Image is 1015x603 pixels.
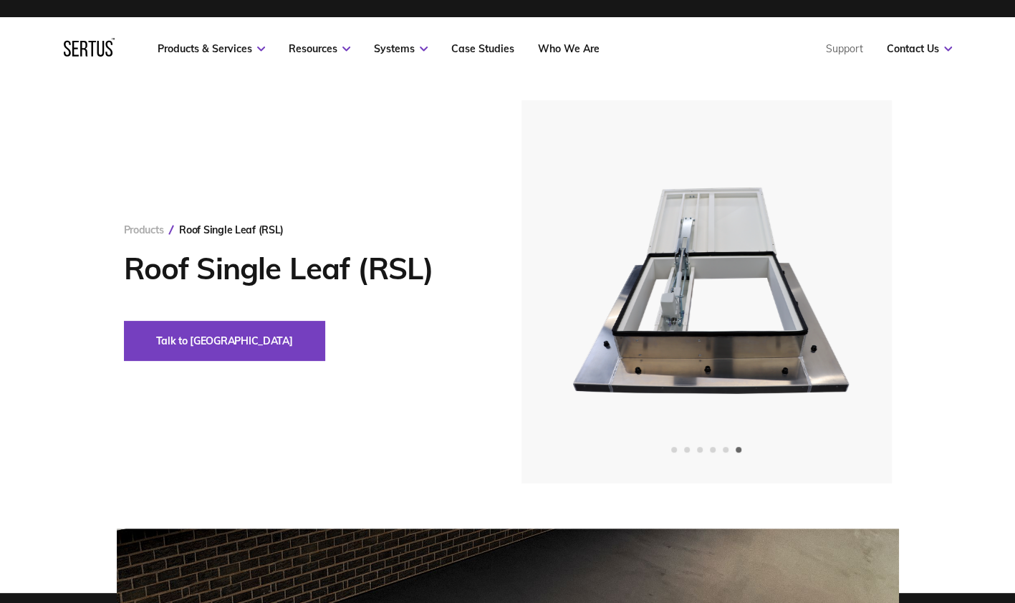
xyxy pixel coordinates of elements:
[697,447,703,453] span: Go to slide 3
[374,42,428,55] a: Systems
[158,42,265,55] a: Products & Services
[723,447,728,453] span: Go to slide 5
[710,447,716,453] span: Go to slide 4
[538,42,600,55] a: Who We Are
[451,42,514,55] a: Case Studies
[887,42,952,55] a: Contact Us
[124,223,164,236] a: Products
[124,321,325,361] button: Talk to [GEOGRAPHIC_DATA]
[757,437,1015,603] iframe: Chat Widget
[684,447,690,453] span: Go to slide 2
[826,42,863,55] a: Support
[289,42,350,55] a: Resources
[671,447,677,453] span: Go to slide 1
[124,251,478,286] h1: Roof Single Leaf (RSL)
